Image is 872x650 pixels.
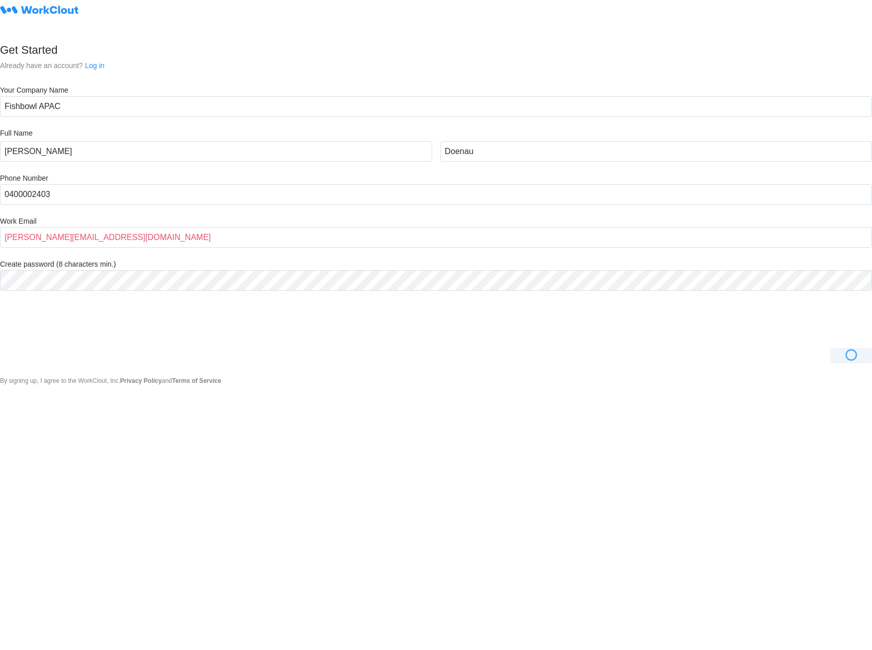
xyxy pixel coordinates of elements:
a: Privacy Policy [120,377,162,384]
a: Terms of Service [172,377,221,384]
a: Log in [85,61,104,70]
